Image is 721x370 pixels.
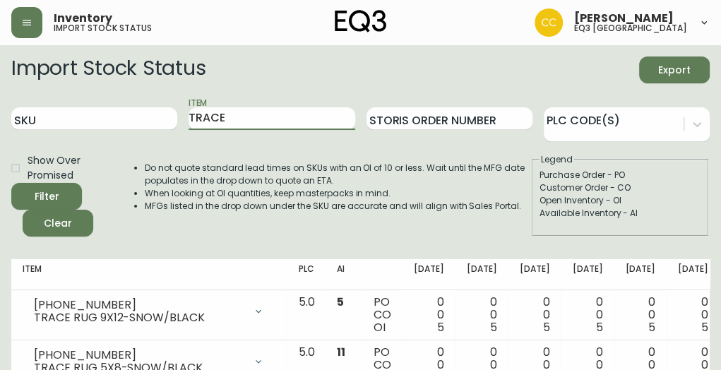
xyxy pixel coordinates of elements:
[650,61,698,79] span: Export
[287,290,326,340] td: 5.0
[54,24,152,32] h5: import stock status
[34,299,244,311] div: [PHONE_NUMBER]
[23,296,275,327] div: [PHONE_NUMBER]TRACE RUG 9X12-SNOW/BLACK
[287,259,326,290] th: PLC
[34,311,244,324] div: TRACE RUG 9X12-SNOW/BLACK
[540,194,701,207] div: Open Inventory - OI
[490,319,497,335] span: 5
[34,349,244,362] div: [PHONE_NUMBER]
[414,296,444,334] div: 0 0
[34,215,82,232] span: Clear
[561,259,614,290] th: [DATE]
[403,259,455,290] th: [DATE]
[11,259,287,290] th: Item
[145,162,530,187] li: Do not quote standard lead times on SKUs with an OI of 10 or less. Wait until the MFG date popula...
[35,188,59,205] div: Filter
[374,319,386,335] span: OI
[540,181,701,194] div: Customer Order - CO
[625,296,655,334] div: 0 0
[540,153,574,166] legend: Legend
[326,259,362,290] th: AI
[701,319,708,335] span: 5
[520,296,550,334] div: 0 0
[335,10,387,32] img: logo
[540,207,701,220] div: Available Inventory - AI
[28,153,105,183] span: Show Over Promised
[574,13,674,24] span: [PERSON_NAME]
[614,259,667,290] th: [DATE]
[145,200,530,213] li: MFGs listed in the drop down under the SKU are accurate and will align with Sales Portal.
[678,296,708,334] div: 0 0
[23,210,93,237] button: Clear
[667,259,720,290] th: [DATE]
[595,319,602,335] span: 5
[543,319,550,335] span: 5
[648,319,655,335] span: 5
[145,187,530,200] li: When looking at OI quantities, keep masterpacks in mind.
[639,56,710,83] button: Export
[467,296,497,334] div: 0 0
[337,294,344,310] span: 5
[374,296,391,334] div: PO CO
[574,24,687,32] h5: eq3 [GEOGRAPHIC_DATA]
[508,259,561,290] th: [DATE]
[572,296,602,334] div: 0 0
[11,56,205,83] h2: Import Stock Status
[535,8,563,37] img: e5ae74ce19ac3445ee91f352311dd8f4
[540,169,701,181] div: Purchase Order - PO
[54,13,112,24] span: Inventory
[11,183,82,210] button: Filter
[337,344,345,360] span: 11
[437,319,444,335] span: 5
[455,259,508,290] th: [DATE]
